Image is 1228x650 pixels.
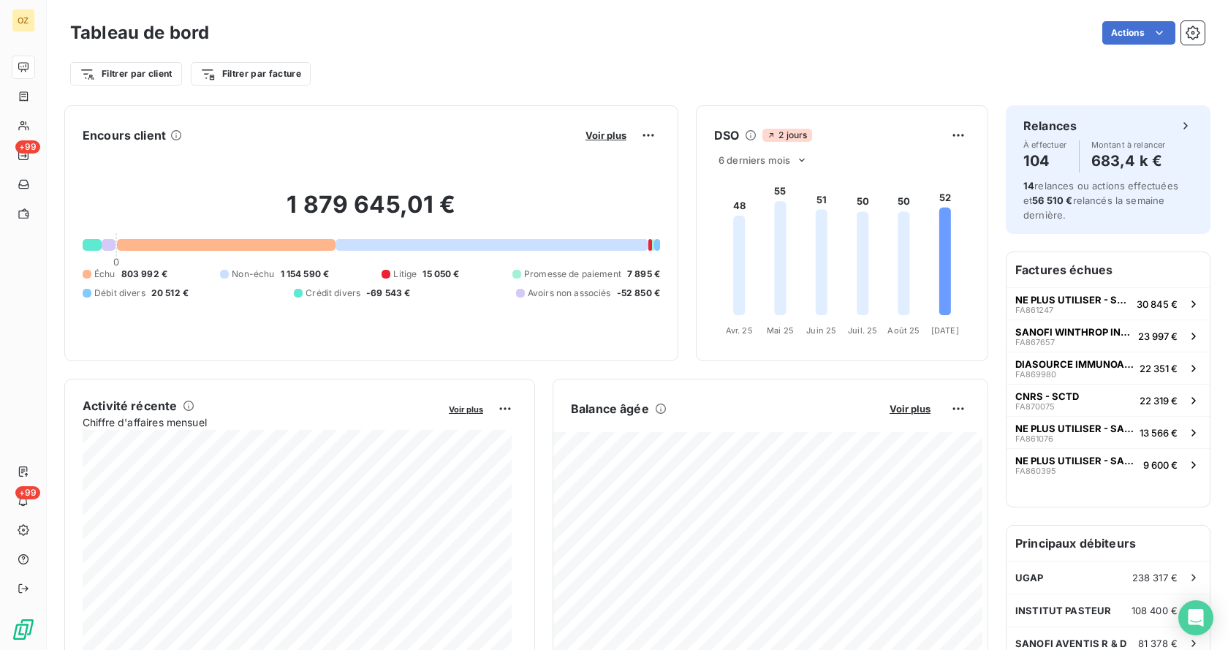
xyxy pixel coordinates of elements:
span: -52 850 € [617,287,660,300]
h6: Relances [1023,117,1077,135]
button: Voir plus [444,402,488,415]
span: 1 154 590 € [281,268,330,281]
span: À effectuer [1023,140,1067,149]
span: Non-échu [232,268,274,281]
span: 81 378 € [1138,638,1178,649]
span: Échu [94,268,115,281]
span: FA869980 [1015,370,1056,379]
span: NE PLUS UTILISER - SANOFI PASTEUR SA [1015,423,1134,434]
span: FA870075 [1015,402,1055,411]
span: Voir plus [890,403,931,415]
span: FA861076 [1015,434,1053,443]
div: OZ [12,9,35,32]
div: Open Intercom Messenger [1178,600,1213,635]
span: 22 351 € [1140,363,1178,374]
h3: Tableau de bord [70,20,209,46]
button: DIASOURCE IMMUNOASSAYS SAFA86998022 351 € [1007,352,1210,384]
img: Logo LeanPay [12,618,35,641]
span: 9 600 € [1143,459,1178,471]
span: 7 895 € [627,268,660,281]
span: 2 jours [762,129,811,142]
span: 108 400 € [1132,605,1178,616]
span: Litige [393,268,417,281]
span: Débit divers [94,287,145,300]
span: -69 543 € [366,287,410,300]
tspan: Mai 25 [767,325,794,336]
button: NE PLUS UTILISER - SANOFI PASTEUR SAFA86107613 566 € [1007,416,1210,448]
span: CNRS - SCTD [1015,390,1079,402]
button: NE PLUS UTILISER - SANOFI PASTEUR SAFA8603959 600 € [1007,448,1210,480]
span: 56 510 € [1032,194,1072,206]
span: 0 [113,256,119,268]
span: 23 997 € [1138,330,1178,342]
span: FA861247 [1015,306,1053,314]
span: 15 050 € [422,268,459,281]
span: 14 [1023,180,1034,192]
span: relances ou actions effectuées et relancés la semaine dernière. [1023,180,1178,221]
span: FA867657 [1015,338,1055,347]
h6: Encours client [83,126,166,144]
span: Voir plus [585,129,626,141]
span: DIASOURCE IMMUNOASSAYS SA [1015,358,1134,370]
h6: Principaux débiteurs [1007,526,1210,561]
span: NE PLUS UTILISER - SANOFI PASTEUR SA [1015,455,1137,466]
span: 6 derniers mois [719,154,790,166]
button: CNRS - SCTDFA87007522 319 € [1007,384,1210,416]
tspan: Juil. 25 [848,325,877,336]
h6: Balance âgée [571,400,649,417]
span: +99 [15,140,40,154]
span: 803 992 € [121,268,167,281]
span: 238 317 € [1132,572,1178,583]
button: Voir plus [885,402,935,415]
span: SANOFI AVENTIS R & D [1015,638,1126,649]
span: FA860395 [1015,466,1056,475]
tspan: [DATE] [931,325,959,336]
span: Montant à relancer [1091,140,1166,149]
span: NE PLUS UTILISER - SANOFI PASTEUR SA [1015,294,1131,306]
span: 30 845 € [1137,298,1178,310]
span: INSTITUT PASTEUR [1015,605,1111,616]
span: 20 512 € [151,287,189,300]
button: Filtrer par facture [191,62,311,86]
h2: 1 879 645,01 € [83,190,660,234]
h4: 104 [1023,149,1067,173]
button: SANOFI WINTHROP INDUSTRIEFA86765723 997 € [1007,320,1210,352]
h6: Activité récente [83,397,177,415]
span: 22 319 € [1140,395,1178,407]
tspan: Avr. 25 [726,325,753,336]
h6: Factures échues [1007,252,1210,287]
span: Promesse de paiement [524,268,621,281]
button: Actions [1102,21,1175,45]
span: Crédit divers [306,287,360,300]
button: Voir plus [581,129,631,142]
span: SANOFI WINTHROP INDUSTRIE [1015,326,1132,338]
span: Avoirs non associés [528,287,611,300]
span: Chiffre d'affaires mensuel [83,415,439,430]
tspan: Août 25 [887,325,920,336]
button: NE PLUS UTILISER - SANOFI PASTEUR SAFA86124730 845 € [1007,287,1210,320]
h4: 683,4 k € [1091,149,1166,173]
tspan: Juin 25 [806,325,836,336]
span: 13 566 € [1140,427,1178,439]
h6: DSO [714,126,739,144]
button: Filtrer par client [70,62,182,86]
span: Voir plus [449,404,483,415]
span: +99 [15,486,40,499]
span: UGAP [1015,572,1044,583]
